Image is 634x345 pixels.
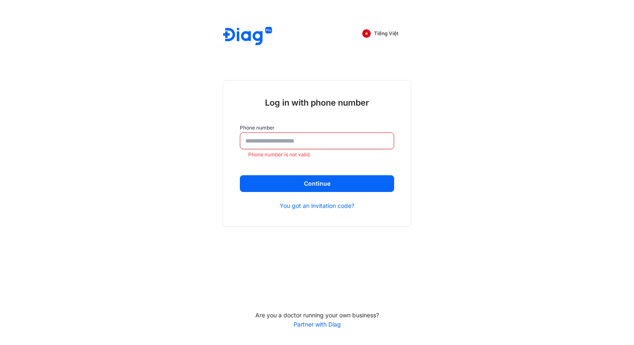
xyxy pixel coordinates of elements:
[223,27,272,47] img: logo
[240,125,394,131] label: Phone number
[240,97,394,108] div: Log in with phone number
[356,27,404,40] button: Tiếng Việt
[223,321,411,328] a: Partner with Diag
[240,175,394,192] button: Continue
[362,29,371,38] img: Tiếng Việt
[374,31,398,36] span: Tiếng Việt
[280,202,354,210] a: You got an invitation code?
[248,151,311,158] span: Phone number is not valid.
[223,311,411,319] div: Are you a doctor running your own business?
